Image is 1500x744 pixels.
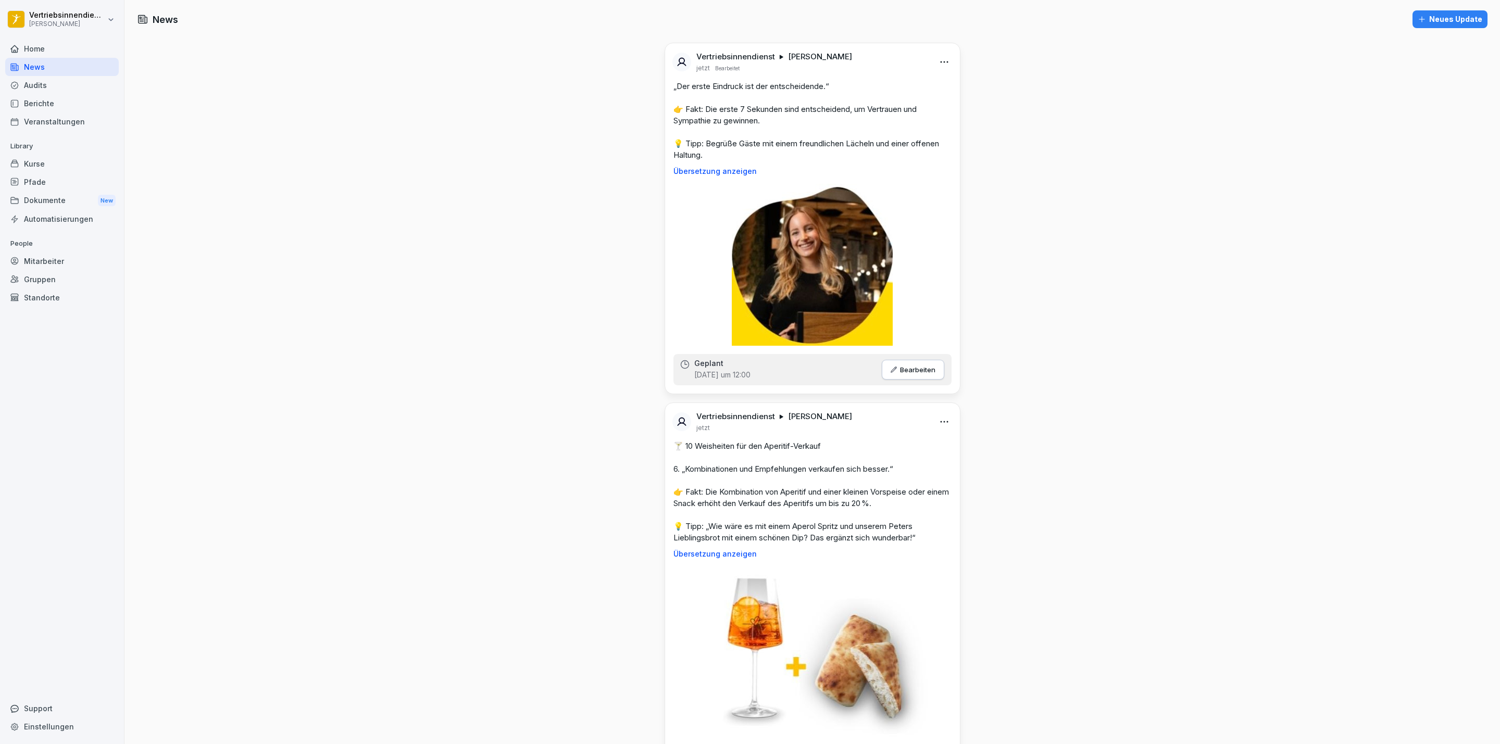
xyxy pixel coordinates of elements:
img: xn9lv6qooybyqwwwbutzgd1f.png [684,566,940,741]
div: Support [5,699,119,717]
p: Übersetzung anzeigen [673,167,952,175]
p: 🍸 10 Weisheiten für den Aperitif-Verkauf 6. „Kombinationen und Empfehlungen verkaufen sich besser... [673,440,952,544]
p: [PERSON_NAME] [788,52,852,62]
a: Home [5,40,119,58]
a: Audits [5,76,119,94]
button: Neues Update [1412,10,1487,28]
p: Geplant [694,359,723,368]
a: DokumenteNew [5,191,119,210]
div: Dokumente [5,191,119,210]
div: Neues Update [1418,14,1482,25]
p: [PERSON_NAME] [29,20,105,28]
p: [DATE] um 12:00 [694,370,751,380]
p: Übersetzung anzeigen [673,550,952,558]
p: Library [5,138,119,155]
a: Mitarbeiter [5,252,119,270]
a: Kurse [5,155,119,173]
p: People [5,235,119,252]
p: Vertriebsinnendienst [696,52,775,62]
button: Bearbeiten [882,360,944,380]
a: Berichte [5,94,119,112]
p: jetzt [696,64,710,72]
p: Vertriebsinnendienst [29,11,105,20]
a: Automatisierungen [5,210,119,228]
div: New [98,195,116,207]
a: Veranstaltungen [5,112,119,131]
p: „Der erste Eindruck ist der entscheidende.“ 👉 Fakt: Die erste 7 Sekunden sind entscheidend, um Ve... [673,81,952,161]
a: Einstellungen [5,717,119,736]
a: Standorte [5,288,119,307]
img: g2sav21xnkilg2851ekgkkp5.png [732,184,893,346]
h1: News [153,12,178,27]
p: [PERSON_NAME] [788,411,852,422]
p: jetzt [696,424,710,432]
a: Gruppen [5,270,119,288]
p: Bearbeiten [900,365,935,374]
p: Vertriebsinnendienst [696,411,775,422]
p: Bearbeitet [715,64,740,72]
a: News [5,58,119,76]
a: Pfade [5,173,119,191]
